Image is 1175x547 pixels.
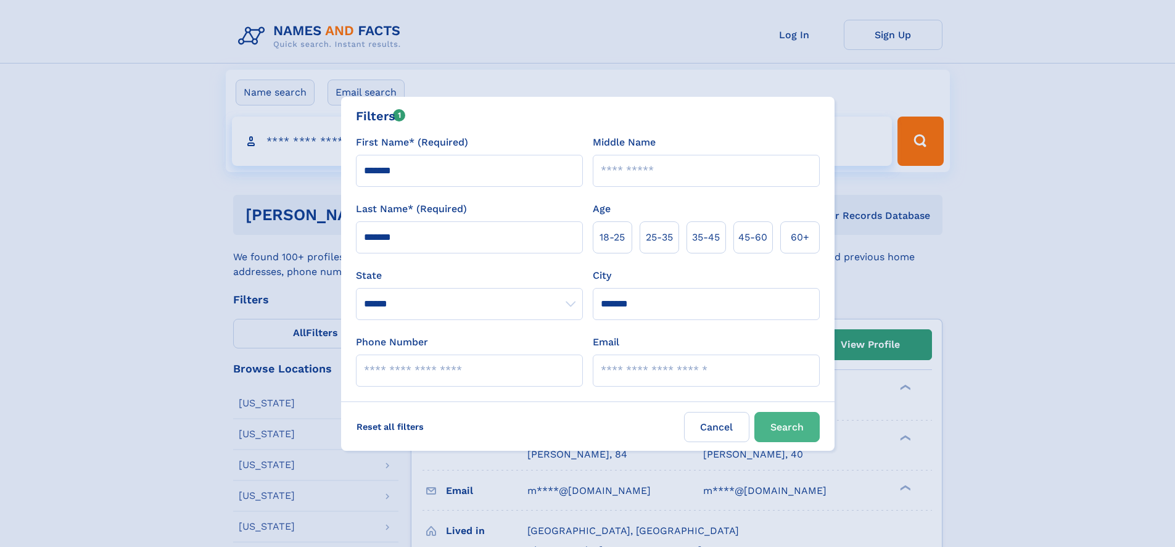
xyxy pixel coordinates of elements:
[348,412,432,442] label: Reset all filters
[593,268,611,283] label: City
[600,230,625,245] span: 18‑25
[692,230,720,245] span: 35‑45
[646,230,673,245] span: 25‑35
[356,202,467,216] label: Last Name* (Required)
[791,230,809,245] span: 60+
[593,135,656,150] label: Middle Name
[593,335,619,350] label: Email
[356,335,428,350] label: Phone Number
[684,412,749,442] label: Cancel
[356,268,583,283] label: State
[356,135,468,150] label: First Name* (Required)
[593,202,611,216] label: Age
[356,107,406,125] div: Filters
[738,230,767,245] span: 45‑60
[754,412,820,442] button: Search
